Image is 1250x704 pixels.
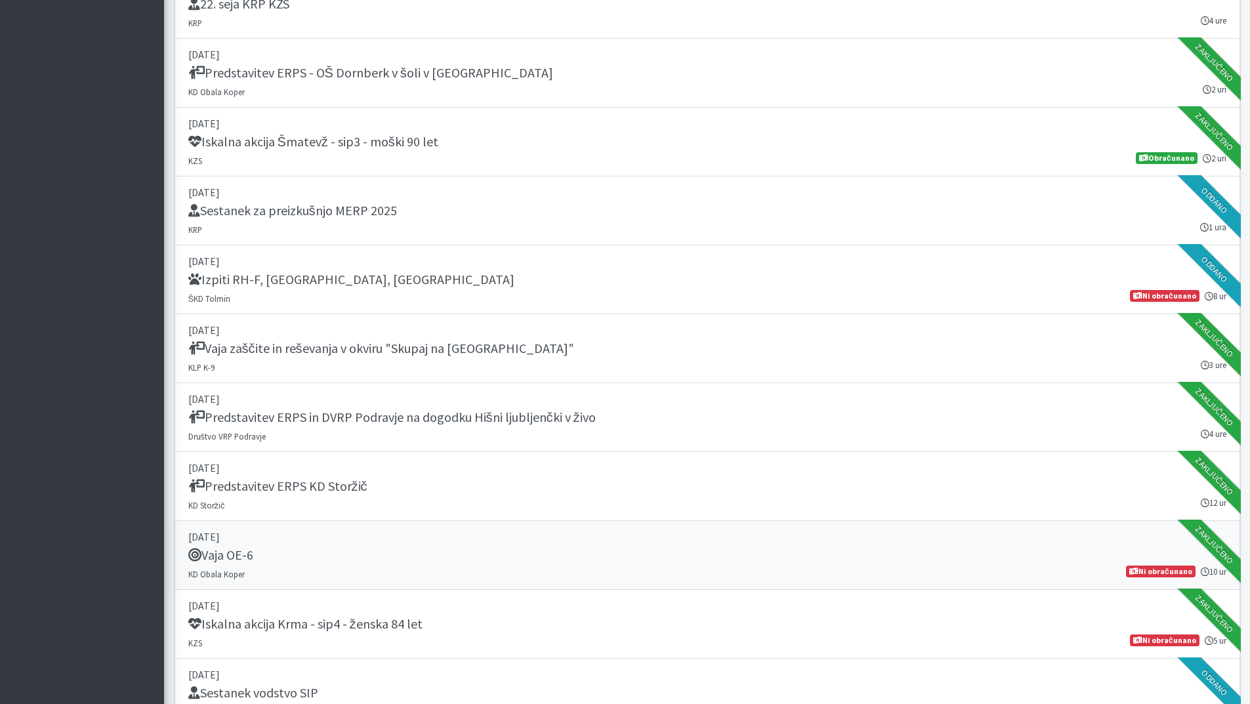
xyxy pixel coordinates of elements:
[188,362,215,373] small: KLP K-9
[188,598,1226,613] p: [DATE]
[175,39,1240,108] a: [DATE] Predstavitev ERPS - OŠ Dornberk v šoli v [GEOGRAPHIC_DATA] KD Obala Koper 2 uri Zaključeno
[188,184,1226,200] p: [DATE]
[188,409,596,425] h5: Predstavitev ERPS in DVRP Podravje na dogodku Hišni ljubljenčki v živo
[188,272,514,287] h5: Izpiti RH-F, [GEOGRAPHIC_DATA], [GEOGRAPHIC_DATA]
[188,391,1226,407] p: [DATE]
[188,638,202,648] small: KZS
[188,224,202,235] small: KRP
[188,667,1226,682] p: [DATE]
[188,134,438,150] h5: Iskalna akcija Šmatevž - sip3 - moški 90 let
[188,65,553,81] h5: Predstavitev ERPS - OŠ Dornberk v šoli v [GEOGRAPHIC_DATA]
[188,18,202,28] small: KRP
[188,478,367,494] h5: Predstavitev ERPS KD Storžič
[175,521,1240,590] a: [DATE] Vaja OE-6 KD Obala Koper 10 ur Ni obračunano Zaključeno
[1130,290,1199,302] span: Ni obračunano
[188,322,1226,338] p: [DATE]
[188,253,1226,269] p: [DATE]
[188,500,225,510] small: KD Storžič
[188,203,397,218] h5: Sestanek za preizkušnjo MERP 2025
[1130,634,1199,646] span: Ni obračunano
[188,685,318,701] h5: Sestanek vodstvo SIP
[175,314,1240,383] a: [DATE] Vaja zaščite in reševanja v okviru "Skupaj na [GEOGRAPHIC_DATA]" KLP K-9 3 ure Zaključeno
[175,108,1240,176] a: [DATE] Iskalna akcija Šmatevž - sip3 - moški 90 let KZS 2 uri Obračunano Zaključeno
[1201,14,1226,27] small: 4 ure
[188,47,1226,62] p: [DATE]
[188,569,245,579] small: KD Obala Koper
[175,452,1240,521] a: [DATE] Predstavitev ERPS KD Storžič KD Storžič 12 ur Zaključeno
[188,616,423,632] h5: Iskalna akcija Krma - sip4 - ženska 84 let
[175,245,1240,314] a: [DATE] Izpiti RH-F, [GEOGRAPHIC_DATA], [GEOGRAPHIC_DATA] ŠKD Tolmin 8 ur Ni obračunano Oddano
[188,87,245,97] small: KD Obala Koper
[175,590,1240,659] a: [DATE] Iskalna akcija Krma - sip4 - ženska 84 let KZS 5 ur Ni obračunano Zaključeno
[175,176,1240,245] a: [DATE] Sestanek za preizkušnjo MERP 2025 KRP 1 ura Oddano
[1126,566,1195,577] span: Ni obračunano
[1136,152,1197,164] span: Obračunano
[188,431,266,442] small: Društvo VRP Podravje
[188,547,253,563] h5: Vaja OE-6
[188,529,1226,545] p: [DATE]
[188,293,231,304] small: ŠKD Tolmin
[188,155,202,166] small: KZS
[175,383,1240,452] a: [DATE] Predstavitev ERPS in DVRP Podravje na dogodku Hišni ljubljenčki v živo Društvo VRP Podravj...
[188,115,1226,131] p: [DATE]
[188,460,1226,476] p: [DATE]
[188,341,574,356] h5: Vaja zaščite in reševanja v okviru "Skupaj na [GEOGRAPHIC_DATA]"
